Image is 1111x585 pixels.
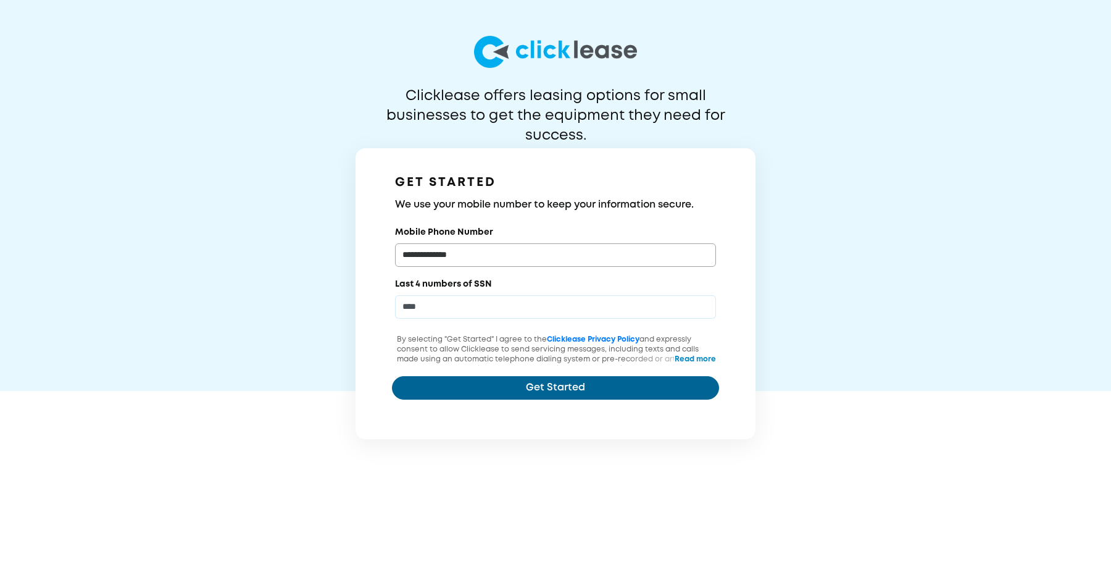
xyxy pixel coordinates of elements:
h1: GET STARTED [395,173,716,193]
label: Mobile Phone Number [395,226,493,238]
p: Clicklease offers leasing options for small businesses to get the equipment they need for success. [356,86,755,126]
button: Get Started [392,376,719,400]
a: Clicklease Privacy Policy [547,336,639,343]
img: logo-larg [474,36,637,68]
h3: We use your mobile number to keep your information secure. [395,198,716,213]
p: By selecting "Get Started" I agree to the and expressly consent to allow Clicklease to send servi... [392,335,719,394]
label: Last 4 numbers of SSN [395,278,492,290]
